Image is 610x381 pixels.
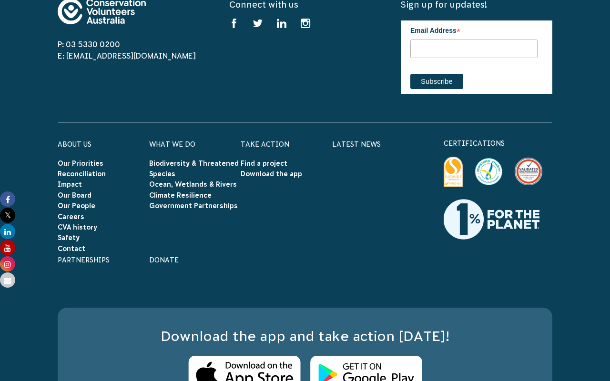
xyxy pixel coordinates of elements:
a: P: 03 5330 0200 [58,40,120,49]
p: certifications [444,138,552,149]
a: Take Action [241,140,289,148]
a: CVA history [58,223,97,231]
a: Our Priorities [58,160,103,167]
a: Partnerships [58,256,110,264]
a: Impact [58,180,82,188]
a: Find a project [241,160,287,167]
a: Ocean, Wetlands & Rivers [149,180,237,188]
a: Latest News [332,140,381,148]
a: About Us [58,140,91,148]
a: Download the app [241,170,302,178]
label: Email Address [410,20,538,39]
a: Careers [58,213,84,221]
h3: Download the app and take action [DATE]! [77,327,533,346]
a: What We Do [149,140,195,148]
a: Our Board [58,191,91,199]
a: Our People [58,202,95,210]
a: Safety [58,234,80,241]
a: Climate Resilience [149,191,212,199]
a: Reconciliation [58,170,106,178]
a: Contact [58,245,85,252]
a: E: [EMAIL_ADDRESS][DOMAIN_NAME] [58,51,196,60]
a: Donate [149,256,179,264]
input: Subscribe [410,74,463,89]
a: Biodiversity & Threatened Species [149,160,239,178]
a: Government Partnerships [149,202,238,210]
